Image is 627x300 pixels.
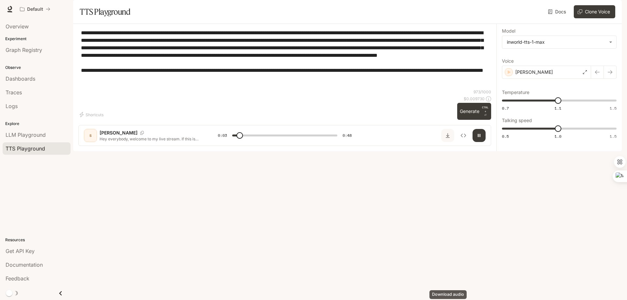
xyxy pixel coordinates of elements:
[502,36,616,48] div: inworld-tts-1-max
[78,109,106,120] button: Shortcuts
[507,39,606,45] div: inworld-tts-1-max
[100,130,137,136] p: [PERSON_NAME]
[343,132,352,139] span: 0:48
[502,134,509,139] span: 0.5
[17,3,53,16] button: All workspaces
[555,134,561,139] span: 1.0
[502,90,529,95] p: Temperature
[610,105,617,111] span: 1.5
[610,134,617,139] span: 1.5
[441,129,454,142] button: Download audio
[27,7,43,12] p: Default
[515,69,553,75] p: [PERSON_NAME]
[457,103,491,120] button: GenerateCTRL +⏎
[85,130,96,141] div: S
[137,131,147,135] button: Copy Voice ID
[555,105,561,111] span: 1.1
[502,118,532,123] p: Talking speed
[218,132,227,139] span: 0:03
[547,5,569,18] a: Docs
[429,290,467,299] div: Download audio
[502,29,515,33] p: Model
[574,5,615,18] button: Clone Voice
[100,136,202,142] p: Hey everybody, welcome to my live stream. If this is your first time in my live stream, my name i...
[502,59,514,63] p: Voice
[502,105,509,111] span: 0.7
[482,105,489,117] p: ⏎
[482,105,489,113] p: CTRL +
[80,5,130,18] h1: TTS Playground
[457,129,470,142] button: Inspect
